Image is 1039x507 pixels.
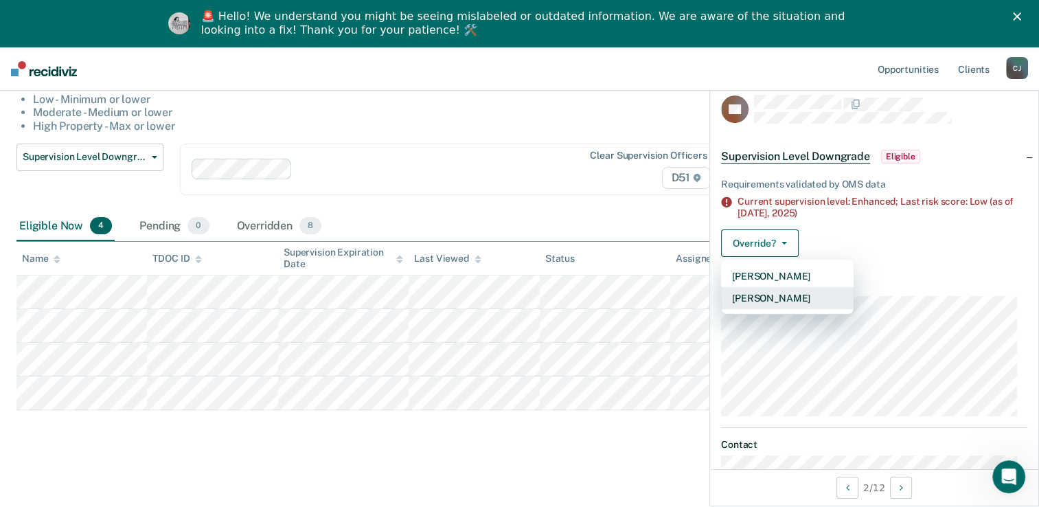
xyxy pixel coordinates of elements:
button: [PERSON_NAME] [721,287,854,309]
div: C J [1006,57,1028,79]
div: TDOC ID [152,253,202,264]
span: 8 [299,217,321,235]
div: 2 / 12 [710,469,1038,506]
a: Clients [955,47,992,91]
div: Pending [137,212,212,242]
div: Current supervision level: Enhanced; Last risk score: Low (as of [DATE], [738,196,1027,219]
a: Opportunities [875,47,941,91]
div: Close [1013,12,1027,21]
span: 0 [187,217,209,235]
div: Last Viewed [414,253,481,264]
button: [PERSON_NAME] [721,265,854,287]
img: Recidiviz [11,61,77,76]
li: Moderate - Medium or lower [33,106,796,119]
div: Eligible Now [16,212,115,242]
div: Supervision Level DowngradeEligible [710,135,1038,179]
img: Profile image for Kim [168,12,190,34]
span: 2025) [772,207,797,218]
dt: Supervision [721,279,1027,291]
div: Name [22,253,60,264]
span: D51 [662,167,709,189]
div: Status [545,253,575,264]
iframe: Intercom live chat [992,460,1025,493]
span: Eligible [881,150,920,164]
div: Supervision Expiration Date [284,247,403,270]
button: Previous Opportunity [836,477,858,499]
div: Overridden [234,212,325,242]
button: Next Opportunity [890,477,912,499]
div: 🚨 Hello! We understand you might be seeing mislabeled or outdated information. We are aware of th... [201,10,849,37]
span: 4 [90,217,112,235]
li: Low - Minimum or lower [33,93,796,106]
div: Clear supervision officers [590,150,707,161]
li: High Property - Max or lower [33,120,796,133]
span: Supervision Level Downgrade [721,150,870,164]
span: Supervision Level Downgrade [23,151,146,163]
div: Requirements validated by OMS data [721,179,1027,190]
button: Override? [721,229,799,257]
div: Assigned to [676,253,740,264]
dt: Contact [721,439,1027,451]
